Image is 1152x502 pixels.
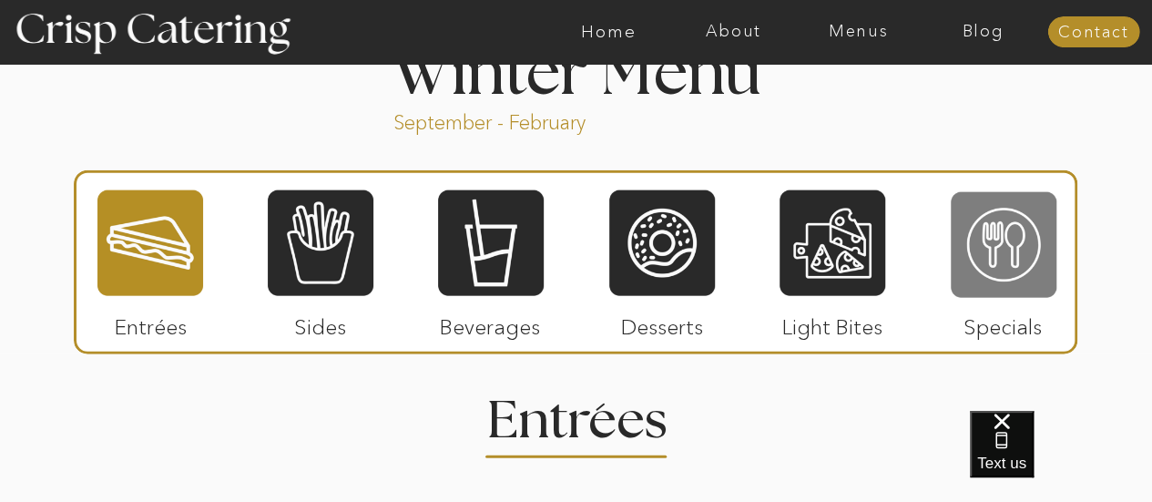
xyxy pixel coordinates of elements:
p: Desserts [602,296,723,349]
a: Blog [921,23,1045,41]
p: Sides [260,296,381,349]
p: September - February [393,109,644,130]
h2: Entrees [487,395,666,431]
p: Specials [943,296,1064,349]
a: Contact [1047,24,1139,42]
p: Light Bites [772,296,893,349]
h1: Winter Menu [323,43,830,97]
p: Entrées [90,296,211,349]
a: About [671,23,796,41]
a: Home [546,23,671,41]
a: Menus [796,23,921,41]
iframe: podium webchat widget bubble [970,411,1152,502]
p: Beverages [430,296,551,349]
